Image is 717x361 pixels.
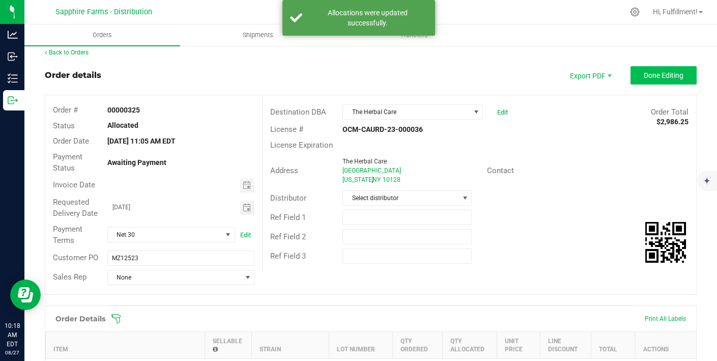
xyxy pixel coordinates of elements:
[270,141,333,150] span: License Expiration
[270,193,306,203] span: Distributor
[108,270,242,285] span: None
[107,158,166,166] strong: Awaiting Payment
[630,66,697,85] button: Done Editing
[5,321,20,349] p: 10:18 AM EDT
[270,232,306,241] span: Ref Field 2
[644,71,683,79] span: Done Editing
[591,331,635,358] th: Total
[645,222,686,263] img: Scan me!
[635,331,696,358] th: Actions
[653,8,698,16] span: Hi, Fulfillment!
[53,121,75,130] span: Status
[343,105,470,119] span: The Herbal Care
[10,280,41,310] iframe: Resource center
[45,69,101,81] div: Order details
[55,8,152,16] span: Sapphire Farms - Distribution
[343,191,458,205] span: Select distributor
[53,198,98,218] span: Requested Delivery Date
[308,8,427,28] div: Allocations were updated successfully.
[180,24,336,46] a: Shipments
[270,166,298,175] span: Address
[53,272,87,282] span: Sales Rep
[107,106,140,114] strong: 00000325
[205,331,252,358] th: Sellable
[8,73,18,84] inline-svg: Inventory
[240,231,251,239] a: Edit
[8,51,18,62] inline-svg: Inbound
[107,121,138,129] strong: Allocated
[252,331,329,358] th: Strain
[393,331,443,358] th: Qty Ordered
[372,176,381,183] span: NY
[240,178,255,192] span: Toggle calendar
[53,253,98,262] span: Customer PO
[270,107,326,117] span: Destination DBA
[45,49,89,56] a: Back to Orders
[371,176,372,183] span: ,
[645,222,686,263] qrcode: 00000325
[270,125,303,134] span: License #
[270,213,306,222] span: Ref Field 1
[53,180,95,189] span: Invoice Date
[497,108,508,116] a: Edit
[342,176,374,183] span: [US_STATE]
[8,95,18,105] inline-svg: Outbound
[53,225,82,245] span: Payment Terms
[8,30,18,40] inline-svg: Analytics
[108,228,222,242] span: Net 30
[229,31,287,40] span: Shipments
[656,118,689,126] strong: $2,986.25
[342,125,423,133] strong: OCM-CAURD-23-000036
[651,107,689,117] span: Order Total
[24,24,180,46] a: Orders
[628,7,641,17] div: Manage settings
[5,349,20,356] p: 08/27
[342,167,401,174] span: [GEOGRAPHIC_DATA]
[329,331,393,358] th: Lot Number
[53,136,89,146] span: Order Date
[53,105,78,115] span: Order #
[342,158,387,165] span: The Herbal Care
[559,66,620,85] li: Export PDF
[107,137,176,145] strong: [DATE] 11:05 AM EDT
[79,31,126,40] span: Orders
[442,331,497,358] th: Qty Allocated
[383,176,400,183] span: 10128
[55,315,105,323] h1: Order Details
[540,331,591,358] th: Line Discount
[497,331,540,358] th: Unit Price
[487,166,514,175] span: Contact
[240,201,255,215] span: Toggle calendar
[53,152,82,173] span: Payment Status
[46,331,205,358] th: Item
[270,252,306,261] span: Ref Field 3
